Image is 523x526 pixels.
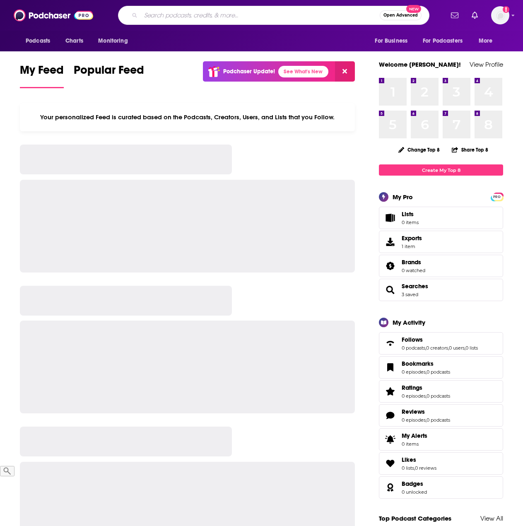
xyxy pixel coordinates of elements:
[141,9,380,22] input: Search podcasts, credits, & more...
[402,268,425,273] a: 0 watched
[402,417,426,423] a: 0 episodes
[379,332,503,355] span: Follows
[402,282,428,290] a: Searches
[402,336,478,343] a: Follows
[402,384,422,391] span: Ratings
[382,212,398,224] span: Lists
[470,60,503,68] a: View Profile
[415,465,436,471] a: 0 reviews
[402,234,422,242] span: Exports
[465,345,478,351] a: 0 lists
[223,68,275,75] p: Podchaser Update!
[379,279,503,301] span: Searches
[427,393,450,399] a: 0 podcasts
[20,103,355,131] div: Your personalized Feed is curated based on the Podcasts, Creators, Users, and Lists that you Follow.
[393,318,425,326] div: My Activity
[369,33,418,49] button: open menu
[402,432,427,439] span: My Alerts
[492,193,502,200] a: PRO
[426,393,427,399] span: ,
[393,193,413,201] div: My Pro
[448,8,462,22] a: Show notifications dropdown
[382,362,398,373] a: Bookmarks
[380,10,422,20] button: Open AdvancedNew
[402,393,426,399] a: 0 episodes
[491,6,509,24] span: Logged in as mmjamo
[74,63,144,82] span: Popular Feed
[426,369,427,375] span: ,
[74,63,144,88] a: Popular Feed
[402,210,414,218] span: Lists
[417,33,475,49] button: open menu
[402,258,425,266] a: Brands
[402,220,419,225] span: 0 items
[402,210,419,218] span: Lists
[382,338,398,349] a: Follows
[65,35,83,47] span: Charts
[379,60,461,68] a: Welcome [PERSON_NAME]!
[379,380,503,403] span: Ratings
[382,386,398,397] a: Ratings
[379,428,503,451] a: My Alerts
[278,66,328,77] a: See What's New
[14,7,93,23] a: Podchaser - Follow, Share and Rate Podcasts
[491,6,509,24] img: User Profile
[427,417,450,423] a: 0 podcasts
[379,231,503,253] a: Exports
[480,514,503,522] a: View All
[402,336,423,343] span: Follows
[479,35,493,47] span: More
[426,345,448,351] a: 0 creators
[468,8,481,22] a: Show notifications dropdown
[118,6,429,25] div: Search podcasts, credits, & more...
[382,236,398,248] span: Exports
[402,258,421,266] span: Brands
[20,33,61,49] button: open menu
[382,260,398,272] a: Brands
[20,63,64,82] span: My Feed
[402,456,416,463] span: Likes
[406,5,421,13] span: New
[402,408,425,415] span: Reviews
[382,458,398,469] a: Likes
[98,35,128,47] span: Monitoring
[382,434,398,445] span: My Alerts
[375,35,407,47] span: For Business
[402,384,450,391] a: Ratings
[402,369,426,375] a: 0 episodes
[448,345,449,351] span: ,
[402,456,436,463] a: Likes
[379,404,503,427] span: Reviews
[379,514,451,522] a: Top Podcast Categories
[379,255,503,277] span: Brands
[402,360,450,367] a: Bookmarks
[402,244,422,249] span: 1 item
[465,345,465,351] span: ,
[402,408,450,415] a: Reviews
[379,356,503,379] span: Bookmarks
[379,452,503,475] span: Likes
[449,345,465,351] a: 0 users
[383,13,418,17] span: Open Advanced
[426,417,427,423] span: ,
[382,284,398,296] a: Searches
[414,465,415,471] span: ,
[382,482,398,493] a: Badges
[379,476,503,499] span: Badges
[402,292,418,297] a: 3 saved
[423,35,463,47] span: For Podcasters
[402,480,427,487] a: Badges
[503,6,509,13] svg: Add a profile image
[491,6,509,24] button: Show profile menu
[26,35,50,47] span: Podcasts
[92,33,138,49] button: open menu
[402,441,427,447] span: 0 items
[402,360,434,367] span: Bookmarks
[379,164,503,176] a: Create My Top 8
[393,145,445,155] button: Change Top 8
